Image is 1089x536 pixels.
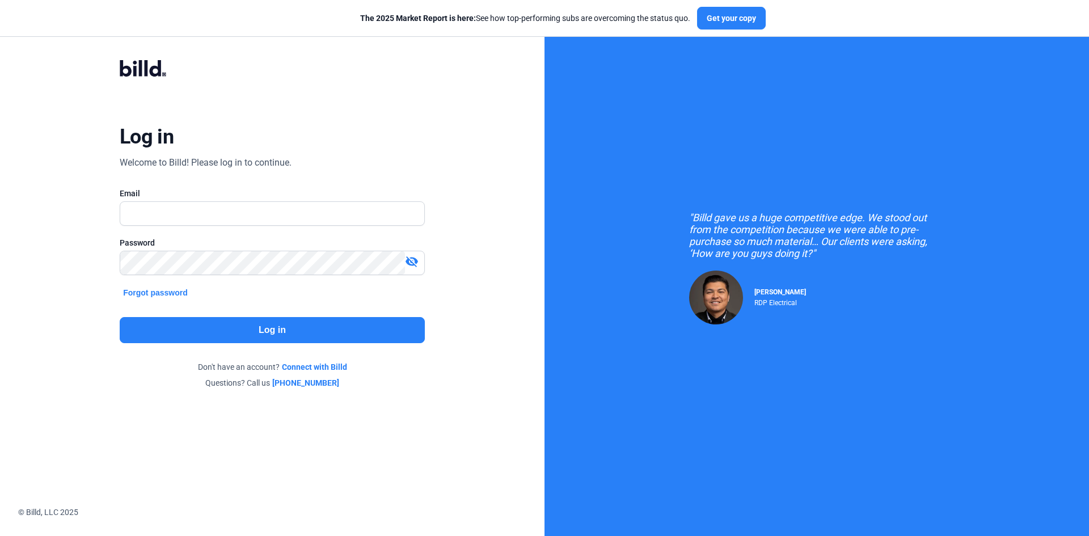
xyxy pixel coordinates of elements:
div: Log in [120,124,174,149]
div: RDP Electrical [754,296,806,307]
div: "Billd gave us a huge competitive edge. We stood out from the competition because we were able to... [689,212,944,259]
div: Don't have an account? [120,361,425,373]
mat-icon: visibility_off [405,255,419,268]
button: Get your copy [697,7,766,29]
button: Forgot password [120,286,191,299]
img: Raul Pacheco [689,271,743,324]
div: Welcome to Billd! Please log in to continue. [120,156,292,170]
span: The 2025 Market Report is here: [360,14,476,23]
a: [PHONE_NUMBER] [272,377,339,389]
span: [PERSON_NAME] [754,288,806,296]
div: Questions? Call us [120,377,425,389]
div: Email [120,188,425,199]
a: Connect with Billd [282,361,347,373]
div: See how top-performing subs are overcoming the status quo. [360,12,690,24]
div: Password [120,237,425,248]
button: Log in [120,317,425,343]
